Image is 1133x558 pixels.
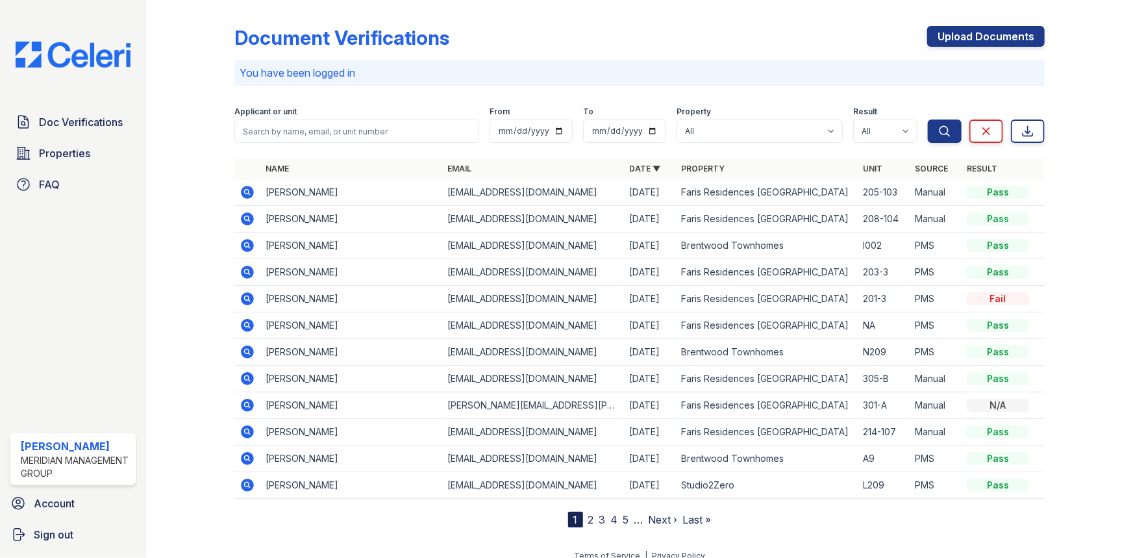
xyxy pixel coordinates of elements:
[858,419,910,446] td: 214-107
[260,366,442,392] td: [PERSON_NAME]
[910,206,962,233] td: Manual
[676,233,858,259] td: Brentwood Townhomes
[967,212,1029,225] div: Pass
[858,312,910,339] td: NA
[676,179,858,206] td: Faris Residences [GEOGRAPHIC_DATA]
[858,259,910,286] td: 203-3
[967,164,997,173] a: Result
[629,164,660,173] a: Date ▼
[442,392,624,419] td: [PERSON_NAME][EMAIL_ADDRESS][PERSON_NAME][DOMAIN_NAME]
[260,312,442,339] td: [PERSON_NAME]
[676,446,858,472] td: Brentwood Townhomes
[676,206,858,233] td: Faris Residences [GEOGRAPHIC_DATA]
[910,446,962,472] td: PMS
[624,312,676,339] td: [DATE]
[442,259,624,286] td: [EMAIL_ADDRESS][DOMAIN_NAME]
[858,446,910,472] td: A9
[624,233,676,259] td: [DATE]
[624,206,676,233] td: [DATE]
[442,446,624,472] td: [EMAIL_ADDRESS][DOMAIN_NAME]
[234,26,449,49] div: Document Verifications
[260,233,442,259] td: [PERSON_NAME]
[863,164,882,173] a: Unit
[442,179,624,206] td: [EMAIL_ADDRESS][DOMAIN_NAME]
[442,366,624,392] td: [EMAIL_ADDRESS][DOMAIN_NAME]
[858,472,910,499] td: L209
[447,164,471,173] a: Email
[234,120,479,143] input: Search by name, email, or unit number
[624,179,676,206] td: [DATE]
[442,472,624,499] td: [EMAIL_ADDRESS][DOMAIN_NAME]
[21,454,131,480] div: Meridian Management Group
[624,366,676,392] td: [DATE]
[910,392,962,419] td: Manual
[240,65,1040,81] p: You have been logged in
[260,472,442,499] td: [PERSON_NAME]
[858,206,910,233] td: 208-104
[260,339,442,366] td: [PERSON_NAME]
[260,259,442,286] td: [PERSON_NAME]
[858,286,910,312] td: 201-3
[624,446,676,472] td: [DATE]
[910,339,962,366] td: PMS
[967,266,1029,279] div: Pass
[611,513,618,526] a: 4
[858,179,910,206] td: 205-103
[676,339,858,366] td: Brentwood Townhomes
[676,419,858,446] td: Faris Residences [GEOGRAPHIC_DATA]
[676,366,858,392] td: Faris Residences [GEOGRAPHIC_DATA]
[624,472,676,499] td: [DATE]
[442,419,624,446] td: [EMAIL_ADDRESS][DOMAIN_NAME]
[967,399,1029,412] div: N/A
[681,164,725,173] a: Property
[858,339,910,366] td: N209
[677,107,711,117] label: Property
[910,259,962,286] td: PMS
[967,452,1029,465] div: Pass
[676,472,858,499] td: Studio2Zero
[676,286,858,312] td: Faris Residences [GEOGRAPHIC_DATA]
[910,472,962,499] td: PMS
[676,392,858,419] td: Faris Residences [GEOGRAPHIC_DATA]
[5,490,141,516] a: Account
[34,496,75,511] span: Account
[260,206,442,233] td: [PERSON_NAME]
[599,513,606,526] a: 3
[910,286,962,312] td: PMS
[39,146,90,161] span: Properties
[10,171,136,197] a: FAQ
[34,527,73,542] span: Sign out
[910,312,962,339] td: PMS
[442,312,624,339] td: [EMAIL_ADDRESS][DOMAIN_NAME]
[910,233,962,259] td: PMS
[5,42,141,68] img: CE_Logo_Blue-a8612792a0a2168367f1c8372b55b34899dd931a85d93a1a3d3e32e68fde9ad4.png
[442,233,624,259] td: [EMAIL_ADDRESS][DOMAIN_NAME]
[915,164,948,173] a: Source
[858,366,910,392] td: 305-B
[5,522,141,548] button: Sign out
[442,286,624,312] td: [EMAIL_ADDRESS][DOMAIN_NAME]
[442,339,624,366] td: [EMAIL_ADDRESS][DOMAIN_NAME]
[676,312,858,339] td: Faris Residences [GEOGRAPHIC_DATA]
[967,239,1029,252] div: Pass
[649,513,678,526] a: Next ›
[676,259,858,286] td: Faris Residences [GEOGRAPHIC_DATA]
[858,392,910,419] td: 301-A
[927,26,1045,47] a: Upload Documents
[910,366,962,392] td: Manual
[624,419,676,446] td: [DATE]
[967,292,1029,305] div: Fail
[683,513,712,526] a: Last »
[967,186,1029,199] div: Pass
[583,107,593,117] label: To
[234,107,297,117] label: Applicant or unit
[624,259,676,286] td: [DATE]
[39,177,60,192] span: FAQ
[442,206,624,233] td: [EMAIL_ADDRESS][DOMAIN_NAME]
[858,233,910,259] td: I002
[10,140,136,166] a: Properties
[967,425,1029,438] div: Pass
[260,286,442,312] td: [PERSON_NAME]
[624,392,676,419] td: [DATE]
[910,179,962,206] td: Manual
